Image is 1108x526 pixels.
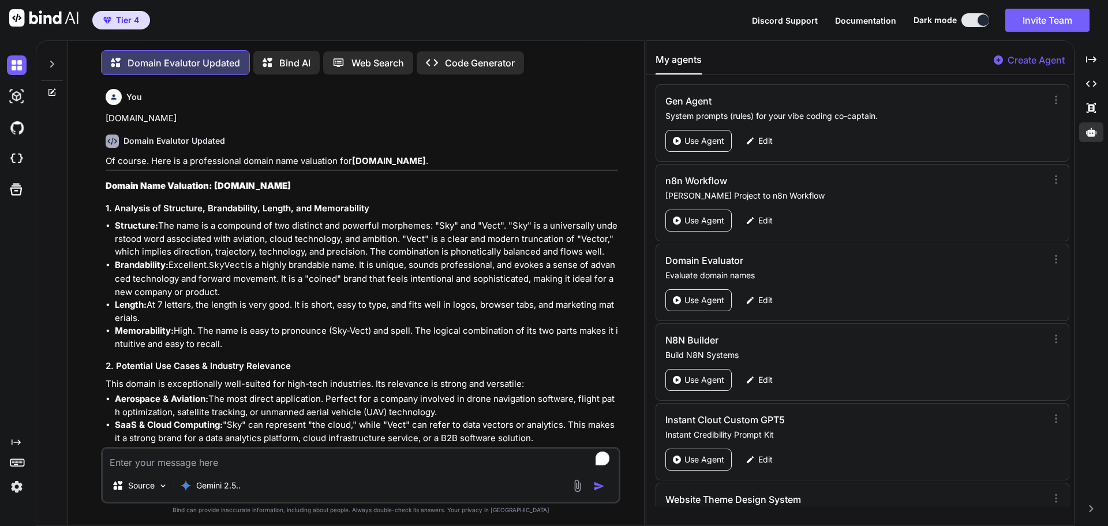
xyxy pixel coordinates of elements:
p: Source [128,480,155,491]
span: Tier 4 [116,14,139,26]
span: Dark mode [914,14,957,26]
p: Build N8N Systems [665,349,1042,361]
img: darkAi-studio [7,87,27,106]
li: High. The name is easy to pronounce (Sky-Vect) and spell. The logical combination of its two part... [115,324,618,350]
h3: Gen Agent [665,94,929,108]
img: Pick Models [158,481,168,491]
p: Domain Evalutor Updated [128,56,240,70]
strong: Brandability: [115,259,169,270]
p: Bind AI [279,56,310,70]
h3: Domain Evaluator [665,253,929,267]
p: Gemini 2.5.. [196,480,241,491]
img: Gemini 2.5 Pro [180,480,192,491]
h3: Instant Clout Custom GPT5 [665,413,929,427]
p: Code Generator [445,56,515,70]
span: Documentation [835,16,896,25]
h3: 1. Analysis of Structure, Brandability, Length, and Memorability [106,202,618,215]
p: Edit [758,215,773,226]
p: Edit [758,454,773,465]
p: Bind can provide inaccurate information, including about people. Always double-check its answers.... [101,506,620,514]
strong: SaaS & Cloud Computing: [115,419,223,430]
img: premium [103,17,111,24]
p: Use Agent [684,215,724,226]
p: Web Search [351,56,404,70]
strong: Length: [115,299,147,310]
img: icon [593,480,605,492]
strong: Memorability: [115,325,174,336]
button: Discord Support [752,14,818,27]
p: Edit [758,135,773,147]
p: System prompts (rules) for your vibe coding co-captain. [665,110,1042,122]
h6: Domain Evalutor Updated [123,135,225,147]
li: A company specializing in route optimization, fleet management, or advanced tracking technology. [115,445,618,471]
strong: Structure: [115,220,158,231]
span: Discord Support [752,16,818,25]
h3: 2. Potential Use Cases & Industry Relevance [106,360,618,373]
strong: Domain Name Valuation: [DOMAIN_NAME] [106,180,291,191]
p: Use Agent [684,135,724,147]
p: This domain is exceptionally well-suited for high-tech industries. Its relevance is strong and ve... [106,378,618,391]
li: At 7 letters, the length is very good. It is short, easy to type, and fits well in logos, browser... [115,299,618,324]
p: Use Agent [684,294,724,306]
p: Edit [758,294,773,306]
p: Create Agent [1008,53,1065,67]
li: "Sky" can represent "the cloud," while "Vect" can refer to data vectors or analytics. This makes ... [115,419,618,445]
h3: N8N Builder [665,333,929,347]
li: Excellent. is a highly brandable name. It is unique, sounds professional, and evokes a sense of a... [115,259,618,299]
button: My agents [656,53,702,74]
strong: [DOMAIN_NAME] [352,155,426,166]
h3: Website Theme Design System [665,493,929,506]
img: attachment [571,479,584,493]
textarea: To enrich screen reader interactions, please activate Accessibility in Grammarly extension settings [103,449,619,469]
p: Instant Credibility Prompt Kit [665,429,1042,441]
h3: n8n Workflow [665,174,929,188]
img: Bind AI [9,9,78,27]
p: [PERSON_NAME] Project to n8n Workflow [665,190,1042,202]
p: Use Agent [684,454,724,465]
img: darkChat [7,55,27,75]
img: githubDark [7,118,27,137]
p: Use Agent [684,374,724,386]
code: SkyVect [209,261,245,271]
h6: You [126,91,142,103]
p: Evaluate domain names [665,270,1042,281]
li: The name is a compound of two distinct and powerful morphemes: "Sky" and "Vect". "Sky" is a unive... [115,219,618,259]
p: Of course. Here is a professional domain name valuation for . [106,155,618,168]
p: [DOMAIN_NAME] [106,112,618,125]
strong: Logistics & Supply Chain: [115,445,221,456]
img: cloudideIcon [7,149,27,169]
button: premiumTier 4 [92,11,150,29]
strong: Aerospace & Aviation: [115,393,208,404]
button: Documentation [835,14,896,27]
img: settings [7,477,27,497]
p: Edit [758,374,773,386]
li: The most direct application. Perfect for a company involved in drone navigation software, flight ... [115,393,618,419]
button: Invite Team [1005,9,1090,32]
